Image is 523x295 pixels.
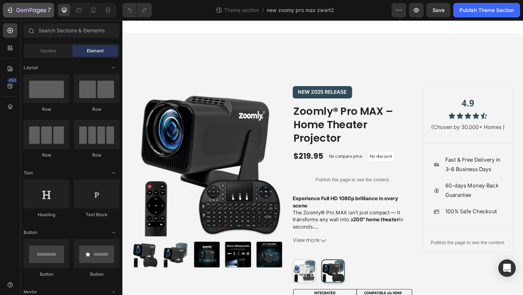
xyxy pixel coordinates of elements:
button: Save [426,3,450,17]
div: Button [74,271,119,278]
span: Section [40,48,56,54]
div: $219.95 [185,142,219,154]
p: No discount [269,145,293,151]
input: Search Sections & Elements [24,23,119,38]
p: No compare price [225,146,261,150]
a: Schwarze Variante [216,260,242,286]
span: Toggle open [108,62,119,73]
span: Toggle open [108,227,119,238]
button: 7 [3,3,54,17]
div: Row [74,106,119,113]
strong: Experience Full HD 1080p brilliance in every scene [185,191,300,205]
p: The Zoomly® Pro MAX isn’t just compact — it transforms any wall into a in seconds. [185,190,316,229]
img: Zoomly Pro MAX projector wit [186,261,210,285]
strong: 200″ home theater [251,214,301,220]
img: Zoomly Pro MAX projector zwart [217,261,241,285]
span: Text [24,170,33,176]
p: 7 [48,6,51,15]
p: 100% Safe Checkout [351,203,408,214]
button: View more [185,234,316,245]
span: Theme section [223,7,260,14]
span: Element [87,48,104,54]
span: View more [185,234,214,245]
div: Open Intercom Messenger [498,259,516,277]
div: Button [24,271,69,278]
span: Layout [24,64,38,71]
p: Fast & Free Delivery in 3–8 Business Days [351,147,412,168]
div: 450 [7,77,17,83]
iframe: Design area [122,20,523,295]
div: Text Block [74,211,119,218]
div: Undo/Redo [122,3,152,17]
h1: Zoomly® Pro MAX – Home Theater Projector [185,91,316,136]
button: Publish Theme Section [453,3,520,17]
div: Row [74,152,119,158]
span: Save [433,7,445,13]
div: Publish Theme Section [459,7,514,14]
div: NEW 2025 RELEASE [185,72,250,85]
div: Row [24,106,69,113]
p: (Chosen by 30,000+ Homes ) [328,111,424,122]
p: 60-days Money Back Guarantee [351,175,412,196]
a: Weiße Variante [185,260,211,286]
p: Publish the page to see the content. [185,170,316,177]
p: Publish the page to see the content. [327,238,425,246]
span: / [262,7,264,14]
p: 4.9 [328,84,424,97]
span: new zoomy pro max zwart2 [267,7,334,14]
span: Button [24,229,37,236]
span: Toggle open [108,167,119,179]
div: Heading [24,211,69,218]
div: Row [24,152,69,158]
